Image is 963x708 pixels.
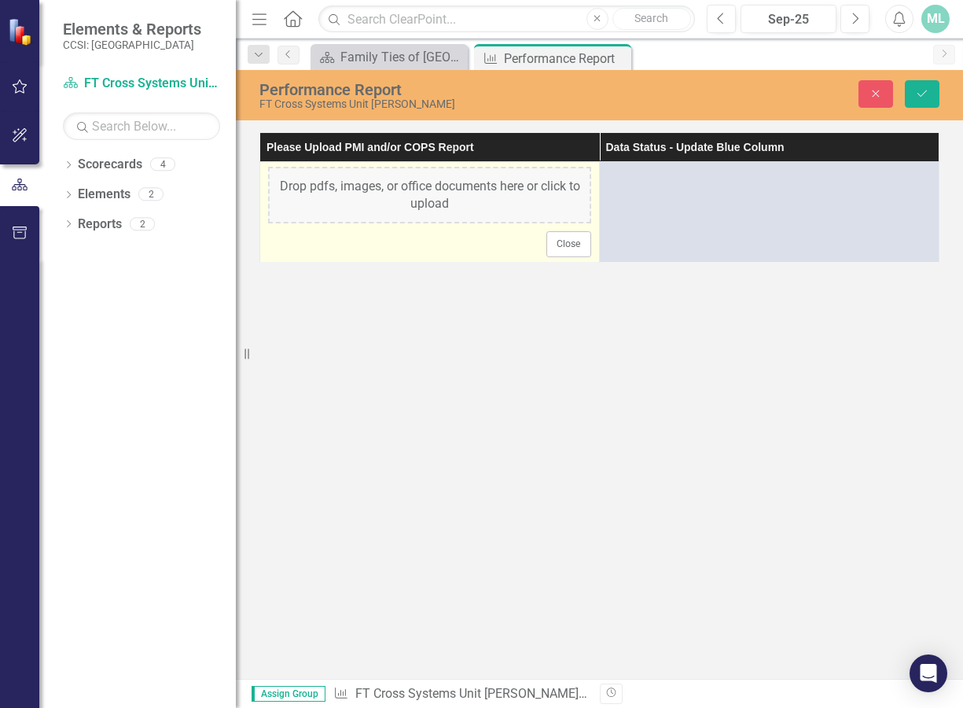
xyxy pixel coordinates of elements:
input: Search Below... [63,112,220,140]
div: Open Intercom Messenger [910,655,947,692]
img: ClearPoint Strategy [8,17,36,46]
input: Search ClearPoint... [318,6,694,33]
button: ML [921,5,950,33]
div: 4 [150,158,175,171]
a: Scorecards [78,156,142,174]
div: Sep-25 [746,10,832,29]
button: Search [612,8,691,30]
a: Elements [78,186,130,204]
a: FT Cross Systems Unit [PERSON_NAME] [63,75,220,93]
button: Close [546,231,591,256]
a: FT Cross Systems Unit [PERSON_NAME] [355,686,587,701]
div: 2 [138,188,164,201]
div: Performance Report [259,81,629,98]
span: Assign Group [252,686,325,702]
button: Sep-25 [741,5,837,33]
div: 2 [130,217,155,230]
div: Drop pdfs, images, or office documents here or click to upload [268,167,591,223]
div: Performance Report [504,49,627,68]
span: Search [634,12,668,24]
a: Family Ties of [GEOGRAPHIC_DATA], Inc. Landing Page [314,47,464,67]
span: Elements & Reports [63,20,201,39]
div: FT Cross Systems Unit [PERSON_NAME] [259,98,629,110]
small: CCSI: [GEOGRAPHIC_DATA] [63,39,201,51]
div: Family Ties of [GEOGRAPHIC_DATA], Inc. Landing Page [340,47,464,67]
a: Reports [78,216,122,234]
div: » » [333,685,588,703]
